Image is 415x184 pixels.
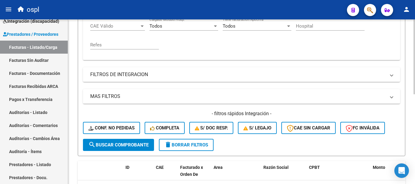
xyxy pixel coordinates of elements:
[149,23,162,29] span: Todos
[88,142,149,148] span: Buscar Comprobante
[83,67,400,82] mat-expansion-panel-header: FILTROS DE INTEGRACION
[243,125,271,131] span: S/ legajo
[90,23,139,29] span: CAE Válido
[189,122,234,134] button: S/ Doc Resp.
[340,122,385,134] button: FC Inválida
[403,6,410,13] mat-icon: person
[90,93,386,100] mat-panel-title: MAS FILTROS
[214,165,223,170] span: Area
[88,141,96,148] mat-icon: search
[180,165,203,177] span: Facturado x Orden De
[238,122,277,134] button: S/ legajo
[3,31,58,38] span: Prestadores / Proveedores
[195,125,228,131] span: S/ Doc Resp.
[3,18,59,25] span: Integración (discapacidad)
[125,165,129,170] span: ID
[5,6,12,13] mat-icon: menu
[164,141,172,148] mat-icon: delete
[164,142,208,148] span: Borrar Filtros
[156,165,164,170] span: CAE
[263,165,289,170] span: Razón Social
[83,89,400,104] mat-expansion-panel-header: MAS FILTROS
[150,125,179,131] span: Completa
[223,23,235,29] span: Todos
[27,3,39,16] span: ospl
[159,139,214,151] button: Borrar Filtros
[90,71,386,78] mat-panel-title: FILTROS DE INTEGRACION
[309,165,320,170] span: CPBT
[88,125,135,131] span: Conf. no pedidas
[83,122,140,134] button: Conf. no pedidas
[83,139,154,151] button: Buscar Comprobante
[287,125,330,131] span: CAE SIN CARGAR
[346,125,379,131] span: FC Inválida
[394,163,409,178] div: Open Intercom Messenger
[83,110,400,117] h4: - filtros rápidos Integración -
[145,122,185,134] button: Completa
[373,165,385,170] span: Monto
[281,122,336,134] button: CAE SIN CARGAR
